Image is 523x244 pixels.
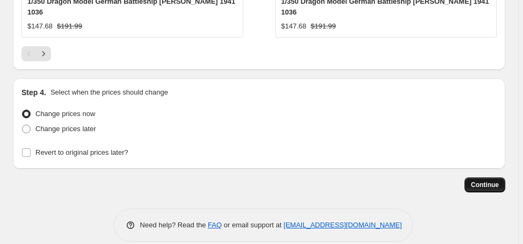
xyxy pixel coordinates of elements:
[36,46,51,61] button: Next
[281,22,307,30] span: $147.68
[471,181,499,189] span: Continue
[464,177,505,192] button: Continue
[57,22,82,30] span: $191.99
[140,221,208,229] span: Need help? Read the
[222,221,284,229] span: or email support at
[27,22,53,30] span: $147.68
[311,22,336,30] span: $191.99
[35,110,95,118] span: Change prices now
[35,148,128,156] span: Revert to original prices later?
[284,221,402,229] a: [EMAIL_ADDRESS][DOMAIN_NAME]
[21,87,46,98] h2: Step 4.
[50,87,168,98] p: Select when the prices should change
[21,46,51,61] nav: Pagination
[208,221,222,229] a: FAQ
[35,125,96,133] span: Change prices later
